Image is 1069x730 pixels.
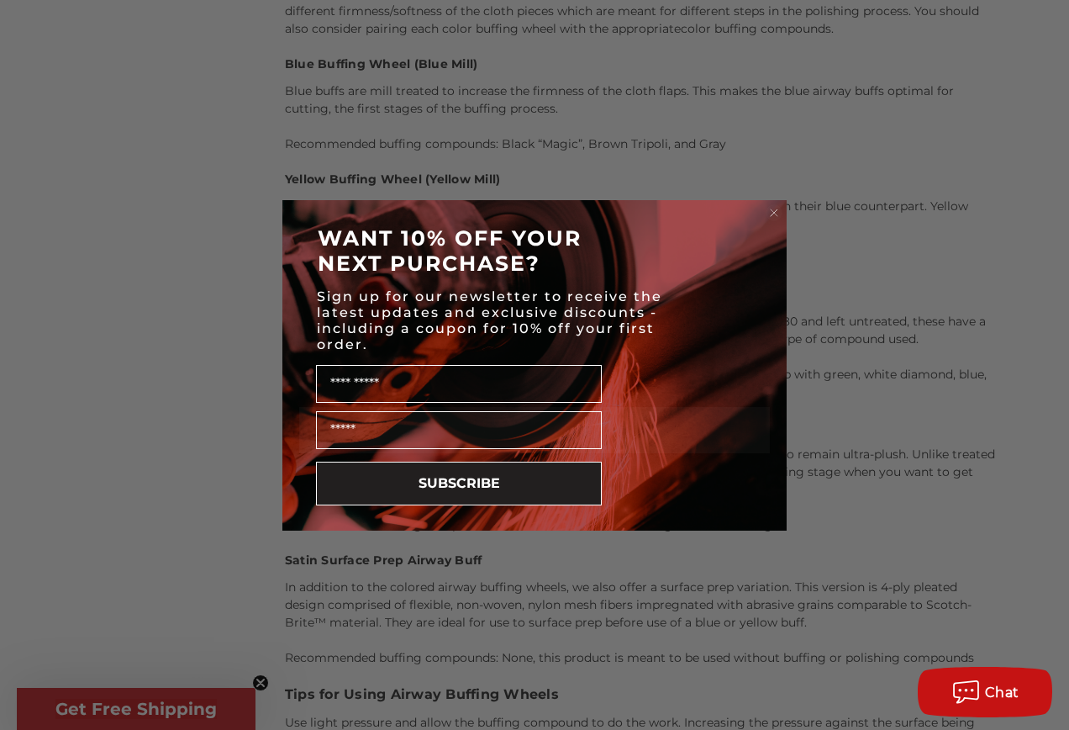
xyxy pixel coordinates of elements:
[318,225,582,276] span: WANT 10% OFF YOUR NEXT PURCHASE?
[316,462,602,505] button: SUBSCRIBE
[317,288,662,352] span: Sign up for our newsletter to receive the latest updates and exclusive discounts - including a co...
[316,411,602,449] input: Email
[766,204,782,221] button: Close dialog
[985,685,1019,701] span: Chat
[918,667,1052,717] button: Chat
